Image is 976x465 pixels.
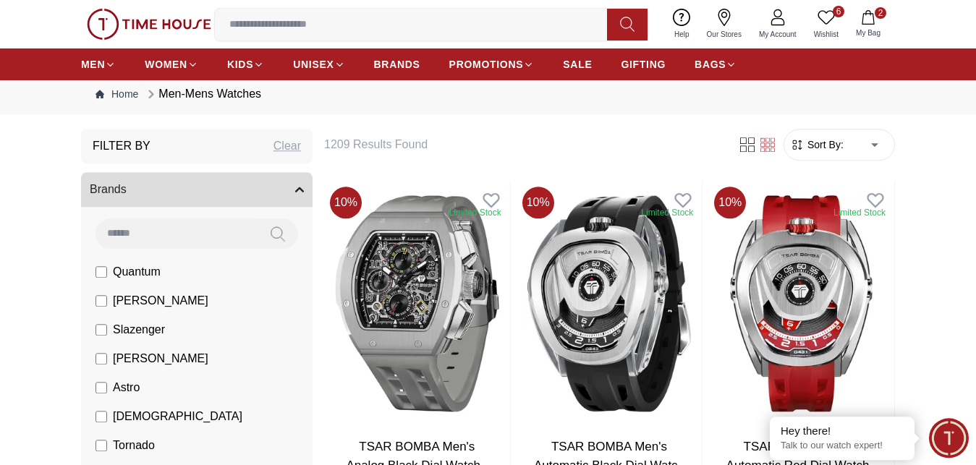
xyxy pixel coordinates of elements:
a: PROMOTIONS [449,51,535,77]
div: Men-Mens Watches [144,85,261,103]
span: Tornado [113,437,155,454]
span: WOMEN [145,57,187,72]
a: WOMEN [145,51,198,77]
span: Help [669,29,695,40]
h6: 1209 Results Found [324,136,720,153]
input: Slazenger [96,324,107,336]
span: Wishlist [808,29,844,40]
span: UNISEX [293,57,334,72]
span: My Account [753,29,802,40]
a: GIFTING [621,51,666,77]
img: ... [87,9,211,40]
span: Slazenger [113,321,165,338]
nav: Breadcrumb [81,74,895,114]
input: [PERSON_NAME] [96,295,107,307]
span: BAGS [695,57,726,72]
span: Astro [113,379,140,396]
span: PROMOTIONS [449,57,524,72]
div: Hey there! [781,424,904,438]
a: 6Wishlist [805,6,847,43]
input: [PERSON_NAME] [96,353,107,364]
a: SALE [563,51,592,77]
a: Home [96,87,138,101]
span: 10 % [330,187,362,218]
a: Our Stores [698,6,750,43]
a: KIDS [227,51,264,77]
span: 6 [833,6,844,17]
button: Sort By: [790,137,844,152]
a: BRANDS [374,51,420,77]
input: Astro [96,382,107,393]
input: [DEMOGRAPHIC_DATA] [96,411,107,422]
input: Quantum [96,266,107,278]
div: Limited Stock [641,207,693,218]
span: BRANDS [374,57,420,72]
div: Clear [273,137,301,155]
h3: Filter By [93,137,150,155]
span: 10 % [714,187,746,218]
a: MEN [81,51,116,77]
span: [DEMOGRAPHIC_DATA] [113,408,242,425]
span: 2 [875,7,886,19]
div: Chat Widget [929,418,969,458]
img: TSAR BOMBA Men's Analog Black Dial Watch - TB8214 C-Grey [324,181,510,426]
span: GIFTING [621,57,666,72]
span: KIDS [227,57,253,72]
a: UNISEX [293,51,344,77]
div: Limited Stock [833,207,886,218]
div: Limited Stock [449,207,501,218]
button: Brands [81,172,313,207]
a: BAGS [695,51,737,77]
span: MEN [81,57,105,72]
img: TSAR BOMBA Men's Automatic Red Dial Watch - TB8213A-04 SET [708,181,894,426]
span: Sort By: [805,137,844,152]
span: [PERSON_NAME] [113,350,208,367]
p: Talk to our watch expert! [781,440,904,452]
span: [PERSON_NAME] [113,292,208,310]
span: Brands [90,181,127,198]
span: Our Stores [701,29,747,40]
span: SALE [563,57,592,72]
input: Tornado [96,440,107,451]
span: 10 % [522,187,554,218]
img: TSAR BOMBA Men's Automatic Black Dial Watch - TB8213A-06 SET [517,181,703,426]
span: My Bag [850,27,886,38]
span: Quantum [113,263,161,281]
button: 2My Bag [847,7,889,41]
a: Help [666,6,698,43]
